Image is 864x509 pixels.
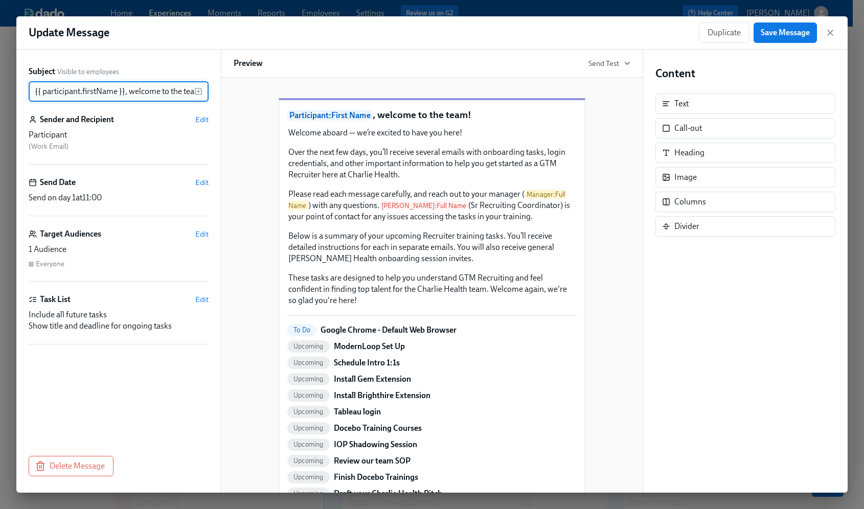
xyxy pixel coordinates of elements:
div: Divider [655,216,835,237]
span: Upcoming [287,424,330,432]
p: Schedule Intro 1:1s [334,357,400,368]
div: Task ListEditInclude all future tasksShow title and deadline for ongoing tasks [29,294,209,344]
span: Save Message [761,28,810,38]
div: Image [655,167,835,188]
div: Columns [655,192,835,212]
div: Participant [29,129,209,141]
p: Install Brighthire Extension [334,390,430,401]
p: Google Chrome - Default Web Browser [321,325,457,336]
p: ModernLoop Set Up [334,341,405,352]
p: , welcome to the team! [287,108,577,122]
button: Edit [195,177,209,188]
div: Show title and deadline for ongoing tasks [29,320,209,332]
h6: Send Date [40,177,76,188]
span: Upcoming [287,359,330,366]
div: 1 Audience [29,244,209,255]
h4: Content [655,66,835,81]
div: Include all future tasks [29,309,209,320]
span: Visible to employees [57,67,119,77]
span: To Do [287,326,316,334]
button: Delete Message [29,456,113,476]
div: Everyone [36,259,64,269]
span: Upcoming [287,490,330,497]
div: Columns [674,196,706,207]
button: Edit [195,229,209,239]
span: Delete Message [37,461,105,471]
span: Duplicate [708,28,741,38]
p: Install Gem Extension [334,374,411,385]
span: Upcoming [287,391,330,399]
div: Heading [655,143,835,163]
span: Participant : First Name [287,110,373,121]
div: Sender and RecipientEditParticipant (Work Email) [29,114,209,165]
span: Upcoming [287,473,330,481]
div: Welcome aboard — we’re excited to have you here! Over the next few days, you’ll receive several e... [287,126,577,307]
span: Upcoming [287,408,330,415]
div: Send DateEditSend on day 1at11:00 [29,177,209,216]
h6: Preview [234,58,263,69]
div: Image [674,172,697,183]
button: Duplicate [699,22,749,43]
span: ( Work Email ) [29,142,69,151]
button: Save Message [754,22,817,43]
div: Send on day 1 [29,192,209,203]
div: Text [674,98,689,109]
div: Text [655,94,835,114]
p: Review our team SOP [334,455,411,467]
div: Target AudiencesEdit1 AudienceEveryone [29,228,209,282]
span: Upcoming [287,441,330,448]
span: at 11:00 [76,193,102,202]
span: Upcoming [287,375,330,383]
div: Divider [674,221,699,232]
button: Edit [195,114,209,125]
button: Send Test [588,58,630,68]
h6: Target Audiences [40,228,101,240]
svg: Insert text variable [194,87,202,96]
label: Subject [29,66,55,77]
h6: Task List [40,294,71,305]
div: Call-out [655,118,835,138]
h6: Sender and Recipient [40,114,114,125]
span: Upcoming [287,342,330,350]
div: Call-out [674,123,702,134]
p: Finish Docebo Trainings [334,472,418,483]
button: Edit [195,294,209,305]
p: Draft your Charlie Health Pitch [334,488,442,499]
div: Heading [674,147,704,158]
p: Tableau login [334,406,381,418]
span: Upcoming [287,457,330,465]
h1: Update Message [29,25,109,40]
p: IOP Shadowing Session [334,439,417,450]
p: Docebo Training Courses [334,423,422,434]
